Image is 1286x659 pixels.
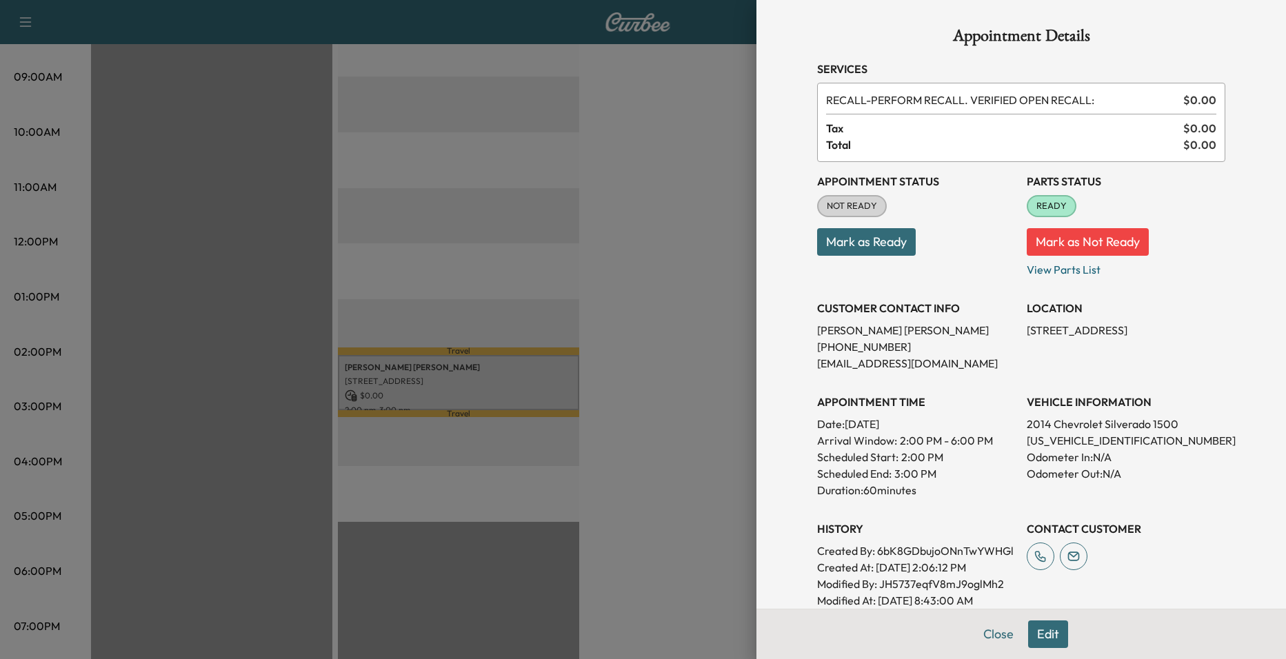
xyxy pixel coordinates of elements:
[1183,120,1216,136] span: $ 0.00
[817,322,1016,338] p: [PERSON_NAME] [PERSON_NAME]
[817,300,1016,316] h3: CUSTOMER CONTACT INFO
[818,199,885,213] span: NOT READY
[817,416,1016,432] p: Date: [DATE]
[817,61,1225,77] h3: Services
[817,576,1016,592] p: Modified By : JH5737eqfV8mJ9oglMh2
[1027,449,1225,465] p: Odometer In: N/A
[1027,432,1225,449] p: [US_VEHICLE_IDENTIFICATION_NUMBER]
[817,394,1016,410] h3: APPOINTMENT TIME
[817,559,1016,576] p: Created At : [DATE] 2:06:12 PM
[1027,520,1225,537] h3: CONTACT CUSTOMER
[817,520,1016,537] h3: History
[1027,228,1149,256] button: Mark as Not Ready
[901,449,943,465] p: 2:00 PM
[1028,620,1068,648] button: Edit
[817,228,916,256] button: Mark as Ready
[817,338,1016,355] p: [PHONE_NUMBER]
[1027,322,1225,338] p: [STREET_ADDRESS]
[826,92,1178,108] span: PERFORM RECALL. VERIFIED OPEN RECALL:
[900,432,993,449] span: 2:00 PM - 6:00 PM
[1027,173,1225,190] h3: Parts Status
[974,620,1023,648] button: Close
[817,449,898,465] p: Scheduled Start:
[826,120,1183,136] span: Tax
[1027,256,1225,278] p: View Parts List
[1183,136,1216,153] span: $ 0.00
[817,173,1016,190] h3: Appointment Status
[817,592,1016,609] p: Modified At : [DATE] 8:43:00 AM
[1183,92,1216,108] span: $ 0.00
[1027,394,1225,410] h3: VEHICLE INFORMATION
[817,355,1016,372] p: [EMAIL_ADDRESS][DOMAIN_NAME]
[1027,465,1225,482] p: Odometer Out: N/A
[817,28,1225,50] h1: Appointment Details
[1027,300,1225,316] h3: LOCATION
[817,482,1016,498] p: Duration: 60 minutes
[1028,199,1075,213] span: READY
[894,465,936,482] p: 3:00 PM
[817,432,1016,449] p: Arrival Window:
[817,543,1016,559] p: Created By : 6bK8GDbujoONnTwYWHGl
[826,136,1183,153] span: Total
[817,465,892,482] p: Scheduled End:
[1027,416,1225,432] p: 2014 Chevrolet Silverado 1500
